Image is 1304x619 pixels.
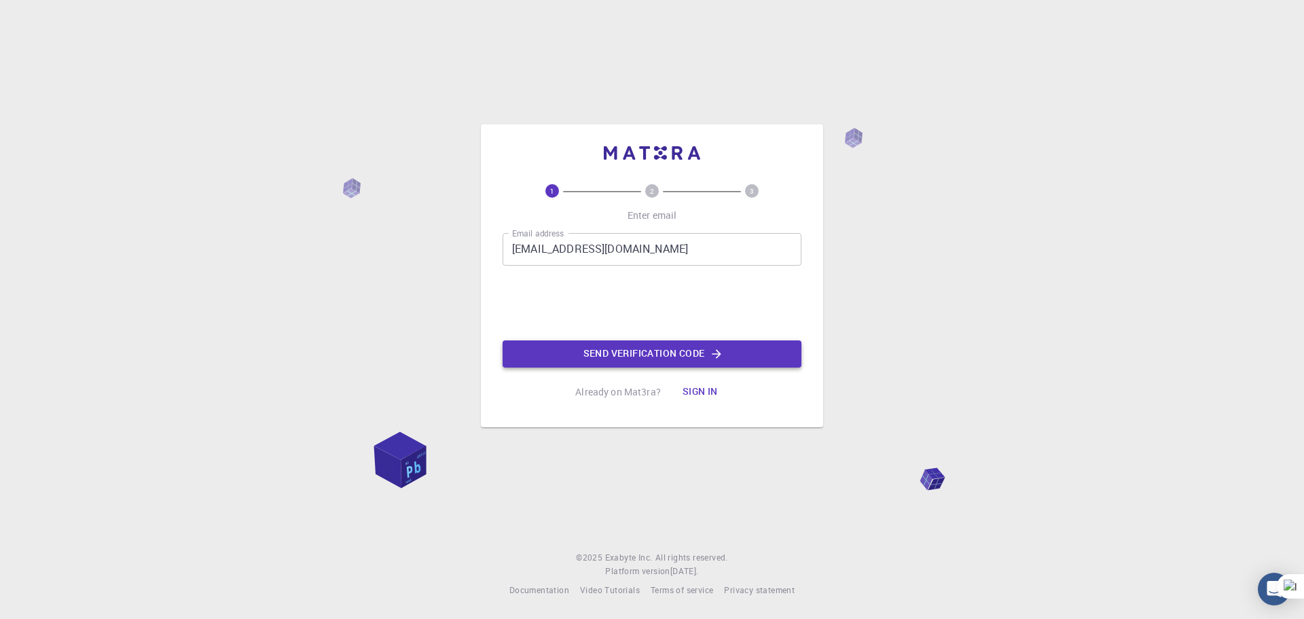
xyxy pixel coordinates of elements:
[509,584,569,595] span: Documentation
[655,551,728,565] span: All rights reserved.
[651,584,713,595] span: Terms of service
[724,584,795,595] span: Privacy statement
[670,565,699,578] a: [DATE].
[605,551,653,565] a: Exabyte Inc.
[672,378,729,406] button: Sign in
[605,552,653,563] span: Exabyte Inc.
[670,565,699,576] span: [DATE] .
[575,385,661,399] p: Already on Mat3ra?
[512,228,564,239] label: Email address
[628,209,677,222] p: Enter email
[580,584,640,597] a: Video Tutorials
[549,277,755,330] iframe: reCAPTCHA
[605,565,670,578] span: Platform version
[1258,573,1290,605] div: Open Intercom Messenger
[550,186,554,196] text: 1
[509,584,569,597] a: Documentation
[576,551,604,565] span: © 2025
[750,186,754,196] text: 3
[724,584,795,597] a: Privacy statement
[651,584,713,597] a: Terms of service
[503,340,801,368] button: Send verification code
[580,584,640,595] span: Video Tutorials
[650,186,654,196] text: 2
